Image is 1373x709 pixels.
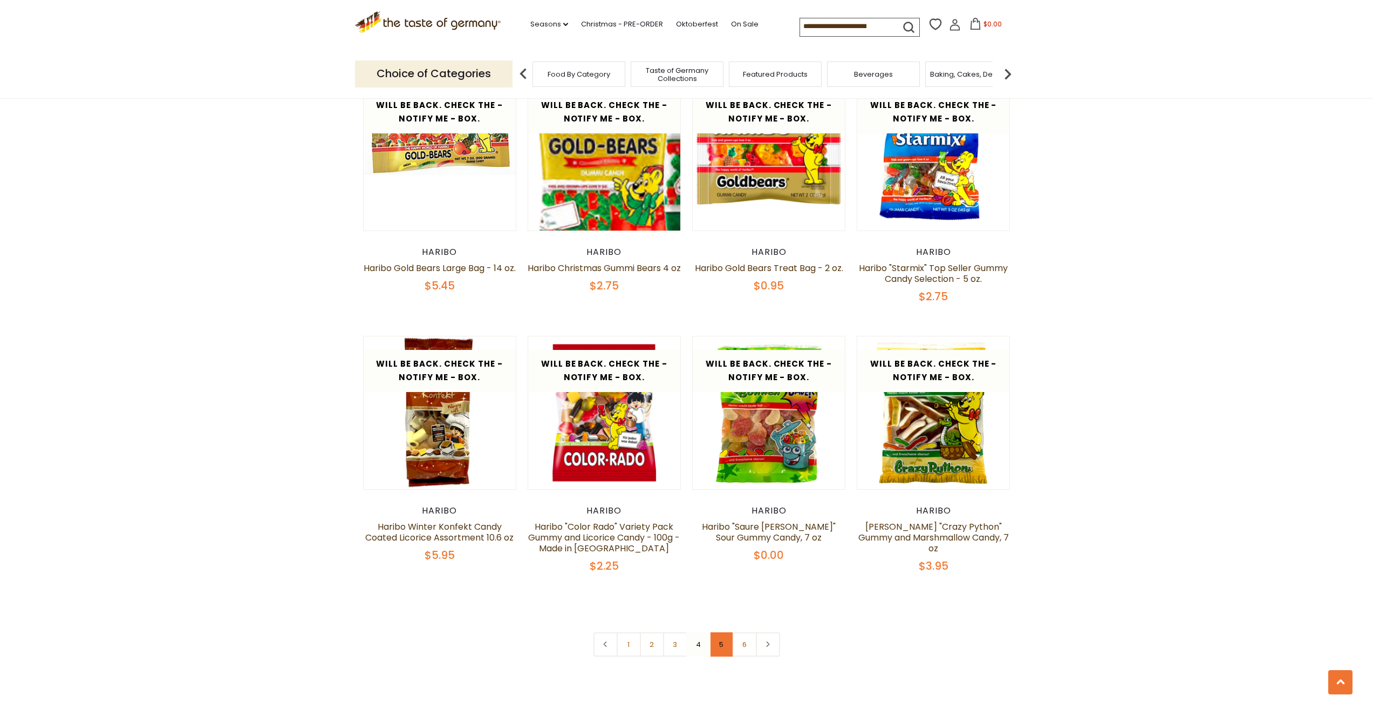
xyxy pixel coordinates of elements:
[857,336,1010,489] img: Haribo
[733,632,757,657] a: 6
[963,18,1009,34] button: $0.00
[693,336,845,489] img: Haribo
[983,19,1002,29] span: $0.00
[695,262,843,274] a: Haribo Gold Bears Treat Bag - 2 oz.
[857,247,1010,258] div: Haribo
[355,60,513,87] p: Choice of Categories
[581,18,663,30] a: Christmas - PRE-ORDER
[363,505,517,516] div: Haribo
[692,247,846,258] div: Haribo
[693,78,845,231] img: Haribo
[590,558,619,573] span: $2.25
[365,521,514,544] a: Haribo Winter Konfekt Candy Coated Licorice Assortment 10.6 oz
[859,262,1008,285] a: Haribo "Starmix" Top Seller Gummy Candy Selection - 5 oz.
[528,78,681,271] img: Haribo
[857,505,1010,516] div: Haribo
[528,336,681,489] img: Haribo
[854,70,893,78] a: Beverages
[663,632,687,657] a: 3
[919,289,948,304] span: $2.75
[528,505,681,516] div: Haribo
[425,548,455,563] span: $5.95
[364,336,516,489] img: Haribo
[640,632,664,657] a: 2
[731,18,759,30] a: On Sale
[692,505,846,516] div: Haribo
[528,262,681,274] a: Haribo Christmas Gummi Bears 4 oz
[425,278,455,293] span: $5.45
[363,247,517,258] div: Haribo
[930,70,1014,78] a: Baking, Cakes, Desserts
[709,632,734,657] a: 5
[634,66,720,83] a: Taste of Germany Collections
[364,262,516,274] a: Haribo Gold Bears Large Bag - 14 oz.
[528,247,681,258] div: Haribo
[702,521,836,544] a: Haribo "Saure [PERSON_NAME]" Sour Gummy Candy, 7 oz
[919,558,948,573] span: $3.95
[997,63,1019,85] img: next arrow
[676,18,718,30] a: Oktoberfest
[857,78,1010,231] img: Haribo
[590,278,619,293] span: $2.75
[617,632,641,657] a: 1
[754,278,784,293] span: $0.95
[858,521,1009,555] a: [PERSON_NAME] "Crazy Python" Gummy and Marshmallow Candy, 7 oz
[743,70,808,78] a: Featured Products
[528,521,680,555] a: Haribo "Color Rado" Variety Pack Gummy and Licorice Candy - 100g - Made in [GEOGRAPHIC_DATA]
[548,70,610,78] a: Food By Category
[530,18,568,30] a: Seasons
[754,548,784,563] span: $0.00
[513,63,534,85] img: previous arrow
